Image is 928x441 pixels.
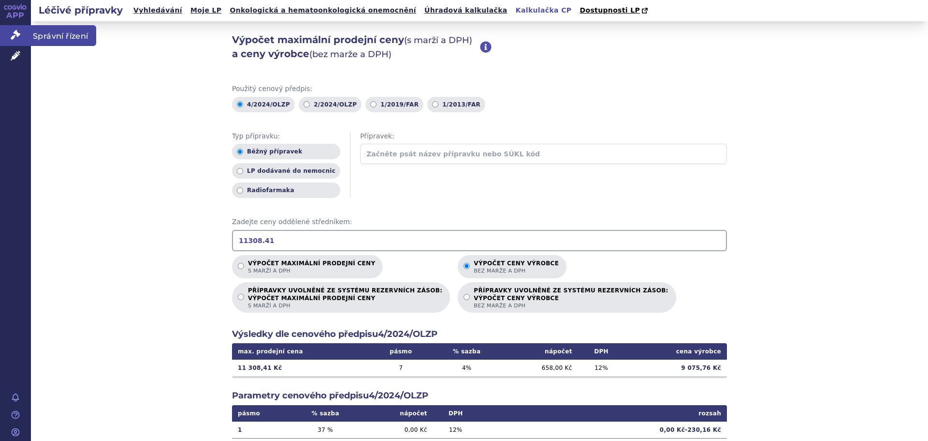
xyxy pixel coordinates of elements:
[433,405,478,422] th: DPH
[291,405,360,422] th: % sazba
[624,360,727,376] td: 9 075,76 Kč
[502,343,578,360] th: nápočet
[474,287,668,309] p: PŘÍPRAVKY UVOLNĚNÉ ZE SYSTÉMU REZERVNÍCH ZÁSOB:
[370,101,377,107] input: 1/2019/FAR
[360,405,433,422] th: nápočet
[248,294,442,302] strong: VÝPOČET MAXIMÁLNÍ PRODEJNÍ CENY
[360,422,433,439] td: 0,00 Kč
[464,263,470,269] input: Výpočet ceny výrobcebez marže a DPH
[238,294,244,300] input: PŘÍPRAVKY UVOLNĚNÉ ZE SYSTÉMU REZERVNÍCH ZÁSOB:VÝPOČET MAXIMÁLNÍ PRODEJNÍ CENYs marží a DPH
[248,287,442,309] p: PŘÍPRAVKY UVOLNĚNÉ ZE SYSTÉMU REZERVNÍCH ZÁSOB:
[578,360,625,376] td: 12 %
[31,25,96,46] span: Správní řízení
[370,343,431,360] th: pásmo
[432,343,502,360] th: % sazba
[474,267,559,274] span: bez marže a DPH
[365,97,423,112] label: 1/2019/FAR
[478,405,727,422] th: rozsah
[232,217,727,227] span: Zadejte ceny oddělené středníkem:
[227,4,419,17] a: Onkologická a hematoonkologická onemocnění
[299,97,362,112] label: 2/2024/OLZP
[427,97,485,112] label: 1/2013/FAR
[130,4,185,17] a: Vyhledávání
[421,4,510,17] a: Úhradová kalkulačka
[432,101,438,107] input: 1/2013/FAR
[474,260,559,274] p: Výpočet ceny výrobce
[474,294,668,302] strong: VÝPOČET CENY VÝROBCE
[232,97,295,112] label: 4/2024/OLZP
[232,144,340,159] label: Běžný přípravek
[232,163,340,179] label: LP dodávané do nemocnic
[237,101,243,107] input: 4/2024/OLZP
[360,144,727,164] input: Začněte psát název přípravku nebo SÚKL kód
[232,230,727,251] input: Zadejte ceny oddělené středníkem
[248,302,442,309] span: s marží a DPH
[232,360,370,376] td: 11 308,41 Kč
[237,187,243,194] input: Radiofarmaka
[513,4,575,17] a: Kalkulačka CP
[291,422,360,439] td: 37 %
[404,35,472,46] span: (s marží a DPH)
[232,343,370,360] th: max. prodejní cena
[31,3,130,17] h2: Léčivé přípravky
[370,360,431,376] td: 7
[432,360,502,376] td: 4 %
[237,168,243,174] input: LP dodávané do nemocnic
[238,263,244,269] input: Výpočet maximální prodejní cenys marží a DPH
[232,182,340,198] label: Radiofarmaka
[478,422,727,439] td: 0,00 Kč - 230,16 Kč
[232,328,727,340] h2: Výsledky dle cenového předpisu 4/2024/OLZP
[580,6,640,14] span: Dostupnosti LP
[474,302,668,309] span: bez marže a DPH
[624,343,727,360] th: cena výrobce
[248,260,375,274] p: Výpočet maximální prodejní ceny
[232,390,727,402] h2: Parametry cenového předpisu 4/2024/OLZP
[188,4,224,17] a: Moje LP
[578,343,625,360] th: DPH
[237,149,243,155] input: Běžný přípravek
[232,422,291,439] td: 1
[232,84,727,94] span: Použitý cenový předpis:
[232,405,291,422] th: pásmo
[502,360,578,376] td: 658,00 Kč
[433,422,478,439] td: 12 %
[304,101,310,107] input: 2/2024/OLZP
[232,132,340,141] span: Typ přípravku:
[248,267,375,274] span: s marží a DPH
[232,33,480,61] h2: Výpočet maximální prodejní ceny a ceny výrobce
[464,294,470,300] input: PŘÍPRAVKY UVOLNĚNÉ ZE SYSTÉMU REZERVNÍCH ZÁSOB:VÝPOČET CENY VÝROBCEbez marže a DPH
[309,49,391,60] span: (bez marže a DPH)
[577,4,652,17] a: Dostupnosti LP
[360,132,727,141] span: Přípravek:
